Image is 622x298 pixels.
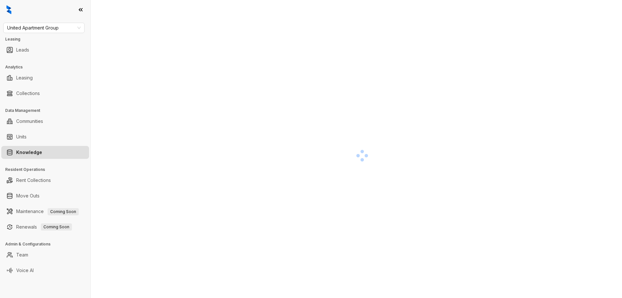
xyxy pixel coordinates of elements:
a: Leasing [16,71,33,84]
li: Collections [1,87,89,100]
a: Move Outs [16,189,40,202]
h3: Resident Operations [5,167,90,173]
a: Rent Collections [16,174,51,187]
li: Maintenance [1,205,89,218]
li: Communities [1,115,89,128]
h3: Leasing [5,36,90,42]
li: Rent Collections [1,174,89,187]
span: United Apartment Group [7,23,81,33]
li: Move Outs [1,189,89,202]
h3: Analytics [5,64,90,70]
li: Voice AI [1,264,89,277]
img: logo [6,5,11,14]
span: Coming Soon [41,223,72,231]
span: Coming Soon [48,208,79,215]
li: Leasing [1,71,89,84]
a: Collections [16,87,40,100]
a: Leads [16,43,29,56]
li: Leads [1,43,89,56]
h3: Data Management [5,108,90,113]
a: Units [16,130,27,143]
a: Communities [16,115,43,128]
li: Renewals [1,221,89,233]
li: Team [1,248,89,261]
a: Voice AI [16,264,34,277]
li: Knowledge [1,146,89,159]
h3: Admin & Configurations [5,241,90,247]
a: Team [16,248,28,261]
a: Knowledge [16,146,42,159]
li: Units [1,130,89,143]
a: RenewalsComing Soon [16,221,72,233]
